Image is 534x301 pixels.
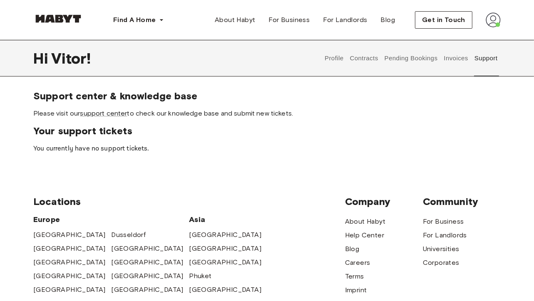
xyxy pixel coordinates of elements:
a: [GEOGRAPHIC_DATA] [189,285,261,295]
span: Hi [33,49,51,67]
span: Get in Touch [422,15,465,25]
a: About Habyt [208,12,262,28]
a: [GEOGRAPHIC_DATA] [189,230,261,240]
a: Blog [345,244,360,254]
span: Company [345,195,423,208]
span: Support center & knowledge base [33,90,501,102]
button: Contracts [349,40,379,76]
a: Blog [374,12,402,28]
img: avatar [486,12,501,27]
button: Find A Home [107,12,171,28]
span: Europe [33,215,189,225]
span: Please visit our to check our knowledge base and submit new tickets. [33,109,501,118]
span: Asia [189,215,267,225]
a: [GEOGRAPHIC_DATA] [111,257,184,267]
a: [GEOGRAPHIC_DATA] [189,244,261,254]
span: Community [423,195,501,208]
a: [GEOGRAPHIC_DATA] [189,257,261,267]
a: For Business [262,12,317,28]
a: For Landlords [316,12,374,28]
a: [GEOGRAPHIC_DATA] [33,285,106,295]
span: For Landlords [323,15,367,25]
div: user profile tabs [322,40,501,76]
a: [GEOGRAPHIC_DATA] [111,285,184,295]
a: [GEOGRAPHIC_DATA] [33,244,106,254]
a: For Business [423,217,464,227]
a: Phuket [189,271,211,281]
span: Find A Home [113,15,156,25]
button: Support [473,40,499,76]
span: About Habyt [215,15,255,25]
a: Terms [345,271,364,281]
a: [GEOGRAPHIC_DATA] [111,271,184,281]
span: For Business [269,15,310,25]
a: [GEOGRAPHIC_DATA] [33,271,106,281]
button: Invoices [443,40,469,76]
a: Help Center [345,230,384,240]
a: support center [80,109,127,117]
a: About Habyt [345,217,385,227]
button: Get in Touch [415,11,472,29]
a: [GEOGRAPHIC_DATA] [33,230,106,240]
a: [GEOGRAPHIC_DATA] [111,244,184,254]
a: Imprint [345,285,367,295]
a: Dusseldorf [111,230,146,240]
a: Corporates [423,258,459,268]
span: Blog [381,15,395,25]
a: For Landlords [423,230,467,240]
span: Your support tickets [33,125,501,137]
a: [GEOGRAPHIC_DATA] [33,257,106,267]
button: Profile [324,40,345,76]
span: Vitor ! [51,49,91,67]
button: Pending Bookings [383,40,439,76]
a: Universities [423,244,459,254]
span: Locations [33,195,345,208]
a: Careers [345,258,370,268]
p: You currently have no support tickets. [33,144,501,154]
img: Habyt [33,15,83,23]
